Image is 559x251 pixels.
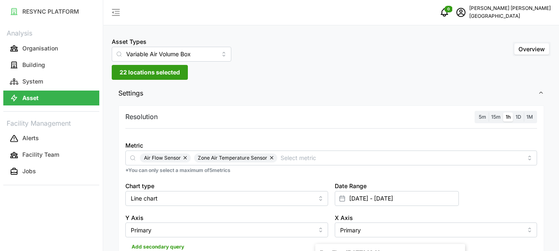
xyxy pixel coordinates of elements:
[3,91,99,105] button: Asset
[453,4,469,21] button: schedule
[3,73,99,90] a: System
[3,74,99,89] button: System
[281,153,523,162] input: Select metric
[125,191,328,206] input: Select chart type
[22,44,58,53] p: Organisation
[3,130,99,147] a: Alerts
[112,65,188,80] button: 22 locations selected
[22,167,36,175] p: Jobs
[125,167,537,174] p: *You can only select a maximum of 5 metrics
[22,94,38,102] p: Asset
[3,41,99,56] button: Organisation
[3,3,99,20] a: RESYNC PLATFORM
[3,147,99,163] a: Facility Team
[3,90,99,106] a: Asset
[198,153,267,163] span: Zone Air Temperature Sensor
[3,131,99,146] button: Alerts
[3,164,99,179] button: Jobs
[125,213,144,222] label: Y Axis
[436,4,453,21] button: notifications
[335,213,353,222] label: X Axis
[518,45,545,53] span: Overview
[469,12,551,20] p: [GEOGRAPHIC_DATA]
[3,4,99,19] button: RESYNC PLATFORM
[479,114,486,120] span: 5m
[22,77,43,86] p: System
[144,153,181,163] span: Air Flow Sensor
[526,114,533,120] span: 1M
[3,57,99,72] button: Building
[112,83,551,103] button: Settings
[3,117,99,129] p: Facility Management
[335,182,367,191] label: Date Range
[3,40,99,57] a: Organisation
[335,222,537,237] input: Select X axis
[125,222,328,237] input: Select Y axis
[118,83,538,103] span: Settings
[516,114,521,120] span: 1D
[22,61,45,69] p: Building
[125,182,154,191] label: Chart type
[3,163,99,180] a: Jobs
[3,26,99,38] p: Analysis
[22,7,79,16] p: RESYNC PLATFORM
[112,37,146,46] label: Asset Types
[120,65,180,79] span: 22 locations selected
[125,112,158,122] p: Resolution
[22,134,39,142] p: Alerts
[491,114,501,120] span: 15m
[469,5,551,12] p: [PERSON_NAME] [PERSON_NAME]
[125,141,143,150] label: Metric
[3,57,99,73] a: Building
[3,148,99,163] button: Facility Team
[335,191,459,206] input: Select date range
[506,114,511,120] span: 1h
[447,6,450,12] span: 0
[22,151,59,159] p: Facility Team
